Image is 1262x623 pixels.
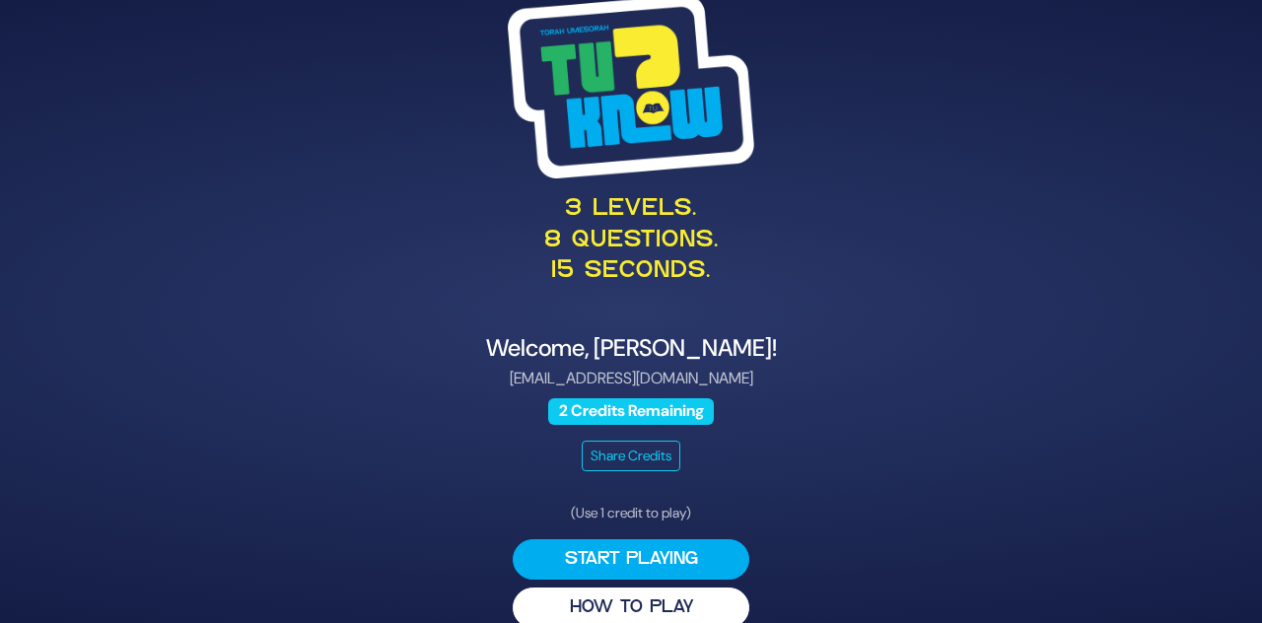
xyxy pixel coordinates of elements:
p: [EMAIL_ADDRESS][DOMAIN_NAME] [150,367,1112,390]
p: (Use 1 credit to play) [513,503,749,523]
h4: Welcome, [PERSON_NAME]! [150,334,1112,363]
span: 2 Credits Remaining [548,398,714,425]
button: Share Credits [582,441,680,471]
p: 3 levels. 8 questions. 15 seconds. [150,194,1112,287]
button: Start Playing [513,539,749,580]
